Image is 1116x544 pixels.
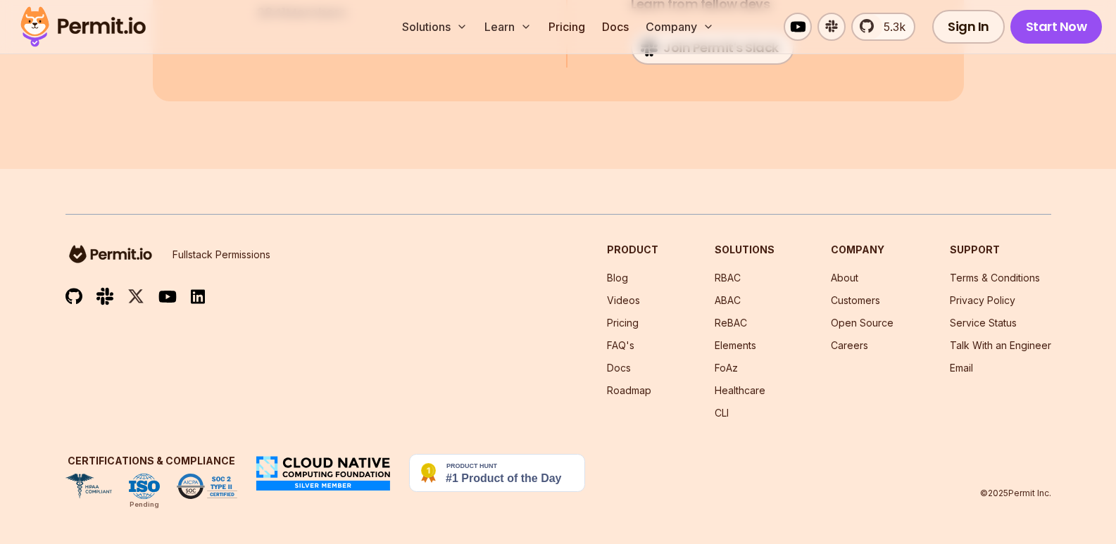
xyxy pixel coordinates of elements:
h3: Product [607,243,658,257]
button: Learn [479,13,537,41]
a: Healthcare [715,384,765,396]
a: Sign In [932,10,1005,44]
a: Careers [831,339,868,351]
img: Permit logo [14,3,152,51]
h3: Solutions [715,243,775,257]
a: Docs [607,362,631,374]
a: Videos [607,294,640,306]
a: Elements [715,339,756,351]
p: Fullstack Permissions [173,248,270,262]
a: ABAC [715,294,741,306]
a: Pricing [543,13,591,41]
a: Blog [607,272,628,284]
div: Pending [130,499,159,510]
img: linkedin [191,289,205,305]
a: Terms & Conditions [950,272,1040,284]
a: Docs [596,13,634,41]
button: Company [640,13,720,41]
p: © 2025 Permit Inc. [980,488,1051,499]
a: Service Status [950,317,1017,329]
h3: Certifications & Compliance [65,454,237,468]
h3: Support [950,243,1051,257]
button: Solutions [396,13,473,41]
a: Pricing [607,317,639,329]
img: ISO [129,474,160,499]
a: ReBAC [715,317,747,329]
img: SOC [177,474,237,499]
a: CLI [715,407,729,419]
img: logo [65,243,156,265]
img: youtube [158,289,177,305]
a: Open Source [831,317,894,329]
img: HIPAA [65,474,112,499]
a: Customers [831,294,880,306]
a: Privacy Policy [950,294,1015,306]
a: RBAC [715,272,741,284]
img: twitter [127,288,144,305]
a: Roadmap [607,384,651,396]
img: Permit.io - Never build permissions again | Product Hunt [409,454,585,492]
a: 5.3k [851,13,915,41]
img: github [65,288,82,305]
a: FoAz [715,362,738,374]
a: About [831,272,858,284]
a: Email [950,362,973,374]
a: Start Now [1010,10,1103,44]
a: Talk With an Engineer [950,339,1051,351]
a: FAQ's [607,339,634,351]
h3: Company [831,243,894,257]
span: 5.3k [875,18,905,35]
img: slack [96,286,113,305]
